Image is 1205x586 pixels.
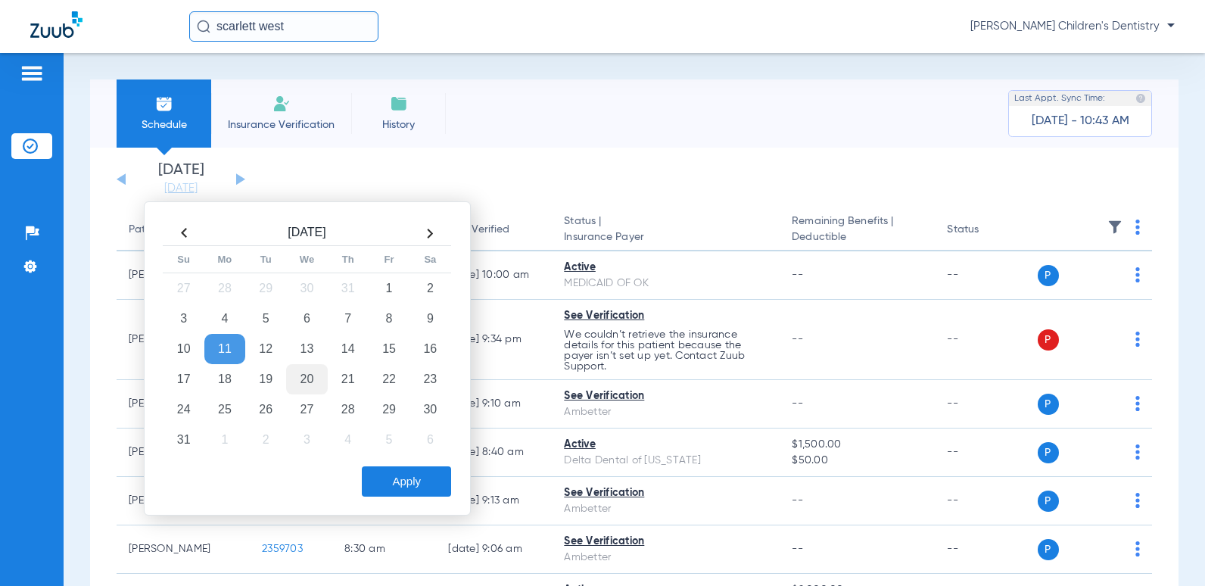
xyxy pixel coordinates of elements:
div: Patient Name [129,222,195,238]
th: [DATE] [204,221,409,246]
img: group-dot-blue.svg [1135,267,1140,282]
td: [DATE] 9:13 AM [436,477,552,525]
td: 8:30 AM [332,525,436,574]
img: Manual Insurance Verification [272,95,291,113]
td: -- [935,300,1037,380]
img: Search Icon [197,20,210,33]
span: P [1038,394,1059,415]
span: P [1038,491,1059,512]
td: [PERSON_NAME] [117,525,250,574]
div: Patient Name [129,222,238,238]
span: P [1038,539,1059,560]
p: We couldn’t retrieve the insurance details for this patient because the payer isn’t set up yet. C... [564,329,768,372]
div: See Verification [564,485,768,501]
div: Ambetter [564,404,768,420]
span: [DATE] - 10:43 AM [1032,114,1129,129]
span: -- [792,544,803,554]
a: [DATE] [135,181,226,196]
th: Status [935,209,1037,251]
span: Last Appt. Sync Time: [1014,91,1105,106]
td: -- [935,525,1037,574]
span: -- [792,495,803,506]
span: -- [792,334,803,344]
img: History [390,95,408,113]
img: Schedule [155,95,173,113]
span: Insurance Verification [223,117,340,132]
span: P [1038,265,1059,286]
th: Status | [552,209,780,251]
td: -- [935,477,1037,525]
td: [DATE] 9:06 AM [436,525,552,574]
iframe: Chat Widget [1129,513,1205,586]
img: group-dot-blue.svg [1135,396,1140,411]
img: x.svg [1101,332,1116,347]
div: Ambetter [564,501,768,517]
img: group-dot-blue.svg [1135,493,1140,508]
span: $50.00 [792,453,923,469]
span: P [1038,329,1059,351]
div: Last Verified [448,222,509,238]
td: [DATE] 9:10 AM [436,380,552,429]
th: Remaining Benefits | [780,209,935,251]
img: group-dot-blue.svg [1135,444,1140,460]
div: See Verification [564,534,768,550]
span: Insurance Payer [564,229,768,245]
div: See Verification [564,388,768,404]
img: x.svg [1101,541,1116,556]
img: x.svg [1101,444,1116,460]
div: Delta Dental of [US_STATE] [564,453,768,469]
td: -- [935,380,1037,429]
img: last sync help info [1135,93,1146,104]
div: MEDICAID OF OK [564,276,768,291]
div: Active [564,437,768,453]
img: x.svg [1101,267,1116,282]
span: History [363,117,434,132]
button: Apply [362,466,451,497]
span: Schedule [128,117,200,132]
span: [PERSON_NAME] Children's Dentistry [970,19,1175,34]
span: -- [792,270,803,280]
span: 2359703 [262,544,303,554]
img: group-dot-blue.svg [1135,332,1140,347]
span: Deductible [792,229,923,245]
img: x.svg [1101,493,1116,508]
li: [DATE] [135,163,226,196]
img: group-dot-blue.svg [1135,220,1140,235]
div: See Verification [564,308,768,324]
img: hamburger-icon [20,64,44,83]
img: x.svg [1101,396,1116,411]
div: Last Verified [448,222,540,238]
span: $1,500.00 [792,437,923,453]
img: Zuub Logo [30,11,83,38]
div: Ambetter [564,550,768,566]
td: -- [935,429,1037,477]
span: P [1038,442,1059,463]
td: [DATE] 10:00 AM [436,251,552,300]
td: -- [935,251,1037,300]
input: Search for patients [189,11,378,42]
span: -- [792,398,803,409]
div: Active [564,260,768,276]
img: filter.svg [1107,220,1122,235]
td: [DATE] 8:40 AM [436,429,552,477]
td: [DATE] 9:34 PM [436,300,552,380]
